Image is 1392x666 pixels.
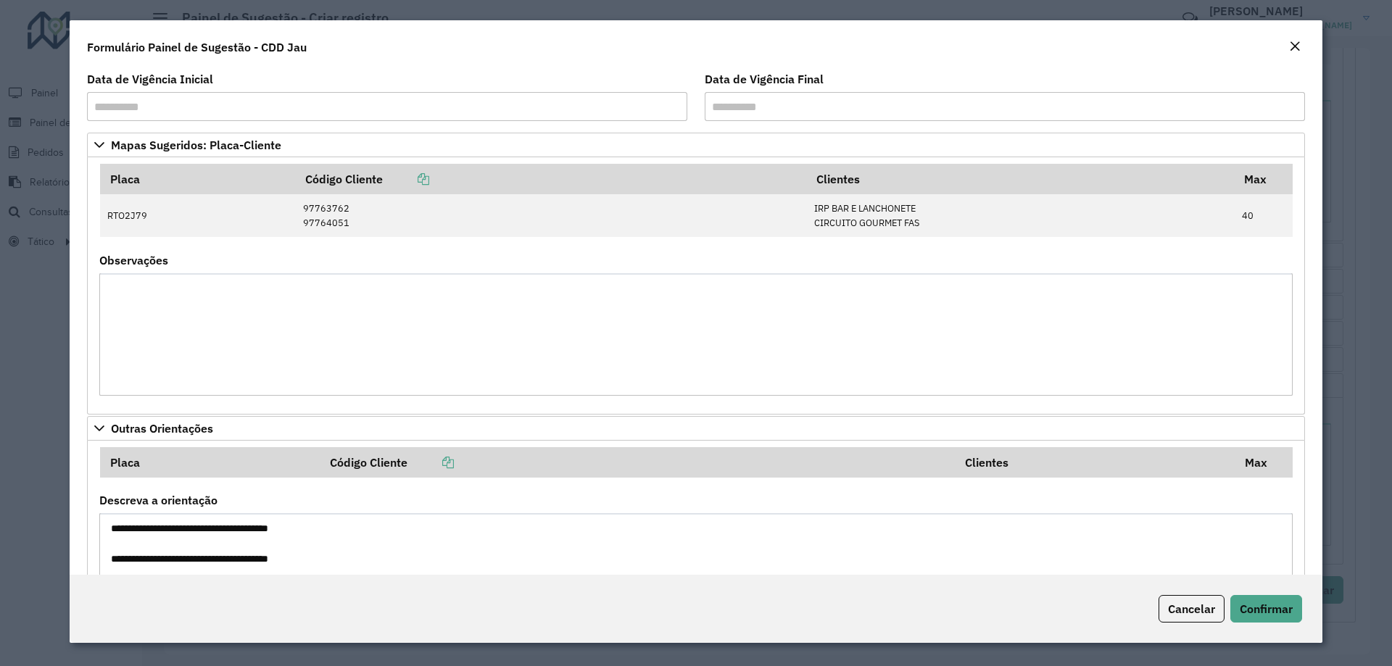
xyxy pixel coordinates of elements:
a: Mapas Sugeridos: Placa-Cliente [87,133,1305,157]
a: Copiar [407,455,454,470]
a: Outras Orientações [87,416,1305,441]
span: Confirmar [1240,602,1293,616]
label: Data de Vigência Inicial [87,70,213,88]
td: 97763762 97764051 [296,194,807,237]
span: Cancelar [1168,602,1215,616]
th: Max [1235,164,1293,194]
th: Clientes [807,164,1235,194]
em: Fechar [1289,41,1301,52]
span: Mapas Sugeridos: Placa-Cliente [111,139,281,151]
label: Data de Vigência Final [705,70,824,88]
th: Placa [100,447,320,478]
h4: Formulário Painel de Sugestão - CDD Jau [87,38,307,56]
th: Código Cliente [320,447,956,478]
th: Clientes [955,447,1235,478]
button: Close [1285,38,1305,57]
th: Placa [100,164,296,194]
label: Observações [99,251,168,269]
a: Copiar [383,172,429,186]
th: Código Cliente [296,164,807,194]
button: Confirmar [1230,595,1302,623]
span: Outras Orientações [111,423,213,434]
td: RTO2J79 [100,194,296,237]
td: 40 [1235,194,1293,237]
button: Cancelar [1159,595,1225,623]
div: Mapas Sugeridos: Placa-Cliente [87,157,1305,415]
td: IRP BAR E LANCHONETE CIRCUITO GOURMET FAS [807,194,1235,237]
label: Descreva a orientação [99,491,217,509]
th: Max [1235,447,1293,478]
div: Outras Orientações [87,441,1305,655]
